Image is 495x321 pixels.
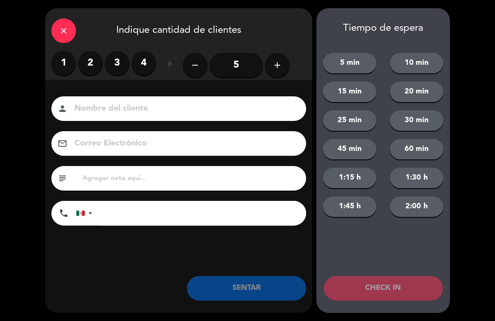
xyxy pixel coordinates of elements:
button: 60 min [390,139,443,159]
i: close [59,26,69,36]
div: Tiempo de espera [316,23,450,34]
button: 10 min [390,53,443,73]
i: person [58,104,67,114]
i: subject [58,173,67,183]
button: SENTAR [187,276,306,301]
input: Nombre del cliente [74,102,295,116]
div: Indique cantidad de clientes [45,8,312,51]
i: add [272,60,282,70]
button: 1:45 h [323,196,376,217]
div: ó [156,51,183,80]
i: remove [190,60,200,70]
button: 2:00 h [390,196,443,217]
button: 30 min [390,110,443,131]
label: 3 [105,51,129,75]
button: 25 min [323,110,376,131]
div: Mexico (México): +52 [76,201,95,225]
button: add [265,53,290,77]
i: email [58,139,67,148]
input: Correo Electrónico [74,137,295,151]
button: 1:30 h [390,168,443,188]
button: 5 min [323,53,376,73]
label: 2 [78,51,103,75]
button: 20 min [390,82,443,102]
button: 15 min [323,82,376,102]
button: CHECK IN [324,276,443,301]
button: 45 min [323,139,376,159]
label: 4 [131,51,156,75]
button: remove [183,53,207,77]
label: 1 [51,51,76,75]
button: 1:15 h [323,168,376,188]
input: Agregar nota aquí... [82,173,300,184]
i: phone [59,208,69,218]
